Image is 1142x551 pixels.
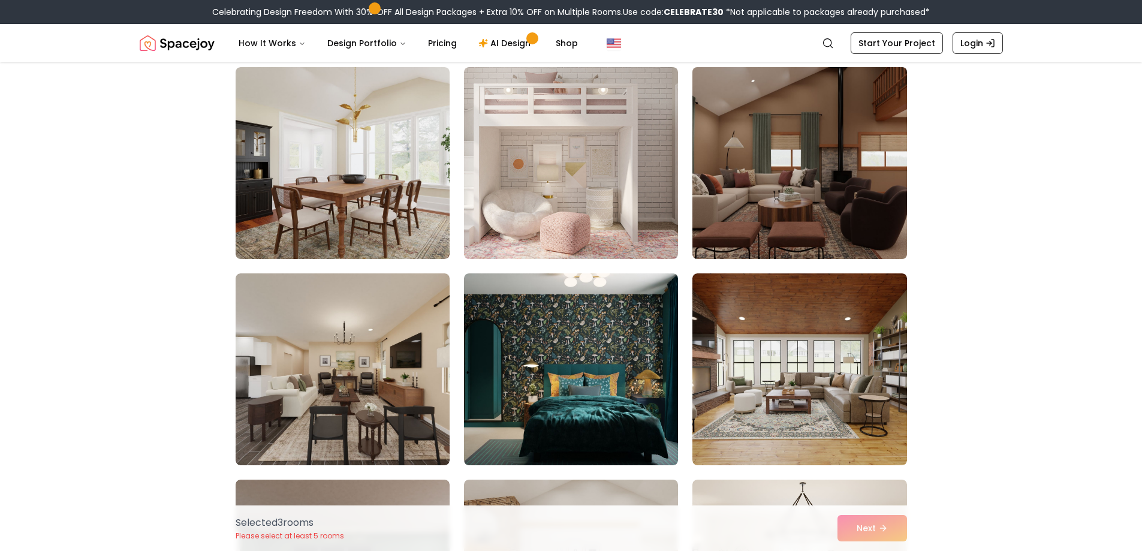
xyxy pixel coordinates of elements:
[664,6,724,18] b: CELEBRATE30
[140,24,1003,62] nav: Global
[687,62,912,264] img: Room room-33
[953,32,1003,54] a: Login
[212,6,930,18] div: Celebrating Design Freedom With 30% OFF All Design Packages + Extra 10% OFF on Multiple Rooms.
[464,273,678,465] img: Room room-35
[724,6,930,18] span: *Not applicable to packages already purchased*
[851,32,943,54] a: Start Your Project
[418,31,466,55] a: Pricing
[236,516,344,530] p: Selected 3 room s
[607,36,621,50] img: United States
[469,31,544,55] a: AI Design
[464,67,678,259] img: Room room-32
[236,273,450,465] img: Room room-34
[140,31,215,55] img: Spacejoy Logo
[623,6,724,18] span: Use code:
[229,31,587,55] nav: Main
[229,31,315,55] button: How It Works
[236,531,344,541] p: Please select at least 5 rooms
[692,273,906,465] img: Room room-36
[546,31,587,55] a: Shop
[236,67,450,259] img: Room room-31
[318,31,416,55] button: Design Portfolio
[140,31,215,55] a: Spacejoy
